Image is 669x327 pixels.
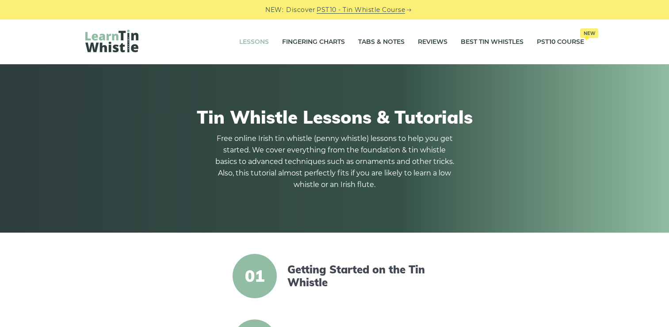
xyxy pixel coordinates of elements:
[580,28,598,38] span: New
[358,31,405,53] a: Tabs & Notes
[215,133,454,191] p: Free online Irish tin whistle (penny whistle) lessons to help you get started. We cover everythin...
[282,31,345,53] a: Fingering Charts
[461,31,524,53] a: Best Tin Whistles
[233,254,277,298] span: 01
[287,263,440,289] a: Getting Started on the Tin Whistle
[85,106,584,128] h1: Tin Whistle Lessons & Tutorials
[239,31,269,53] a: Lessons
[85,30,138,52] img: LearnTinWhistle.com
[537,31,584,53] a: PST10 CourseNew
[418,31,447,53] a: Reviews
